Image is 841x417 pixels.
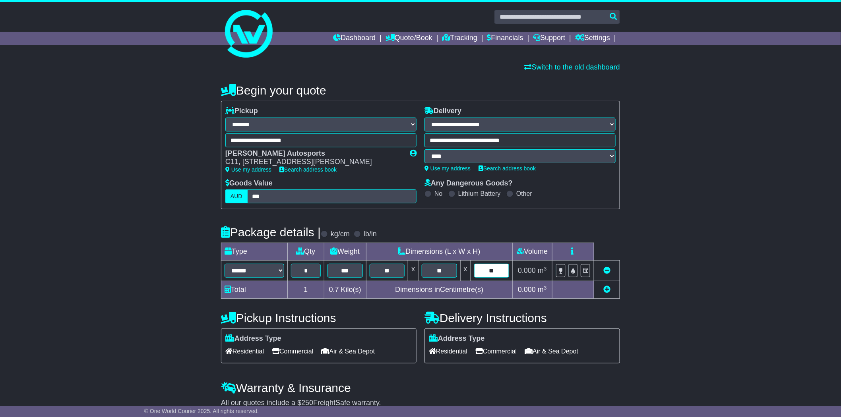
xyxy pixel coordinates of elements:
h4: Delivery Instructions [424,311,620,324]
label: Any Dangerous Goods? [424,179,513,188]
span: 0.7 [329,286,339,293]
td: Volume [512,243,552,261]
span: Commercial [475,345,517,357]
span: Residential [429,345,467,357]
a: Use my address [225,166,271,173]
td: Qty [288,243,324,261]
a: Remove this item [603,266,610,274]
label: Goods Value [225,179,273,188]
td: Type [221,243,288,261]
a: Settings [575,32,610,45]
label: Other [516,190,532,197]
div: All our quotes include a $ FreightSafe warranty. [221,399,620,407]
span: Residential [225,345,264,357]
span: m [538,266,547,274]
label: Lithium Battery [458,190,501,197]
h4: Begin your quote [221,84,620,97]
sup: 3 [544,285,547,291]
span: Air & Sea Depot [525,345,579,357]
a: Use my address [424,165,471,172]
h4: Pickup Instructions [221,311,417,324]
span: Air & Sea Depot [322,345,375,357]
a: Financials [487,32,523,45]
a: Search address book [479,165,536,172]
td: 1 [288,281,324,299]
a: Quote/Book [386,32,432,45]
a: Support [533,32,566,45]
label: No [434,190,442,197]
label: Address Type [429,334,485,343]
div: [PERSON_NAME] Autosports [225,149,402,158]
td: Kilo(s) [324,281,366,299]
td: x [460,261,471,281]
span: © One World Courier 2025. All rights reserved. [144,408,259,414]
label: kg/cm [331,230,350,239]
label: AUD [225,189,248,203]
span: 0.000 [518,266,536,274]
label: Address Type [225,334,281,343]
td: Dimensions (L x W x H) [366,243,512,261]
sup: 3 [544,266,547,272]
label: lb/in [364,230,377,239]
a: Tracking [442,32,477,45]
td: Dimensions in Centimetre(s) [366,281,512,299]
h4: Warranty & Insurance [221,381,620,394]
label: Pickup [225,107,258,116]
td: Total [221,281,288,299]
td: x [408,261,419,281]
h4: Package details | [221,226,321,239]
a: Dashboard [333,32,376,45]
span: m [538,286,547,293]
label: Delivery [424,107,461,116]
div: C11, [STREET_ADDRESS][PERSON_NAME] [225,158,402,166]
td: Weight [324,243,366,261]
a: Add new item [603,286,610,293]
a: Search address book [279,166,337,173]
span: 250 [301,399,313,407]
span: Commercial [272,345,313,357]
a: Switch to the old dashboard [525,63,620,71]
span: 0.000 [518,286,536,293]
